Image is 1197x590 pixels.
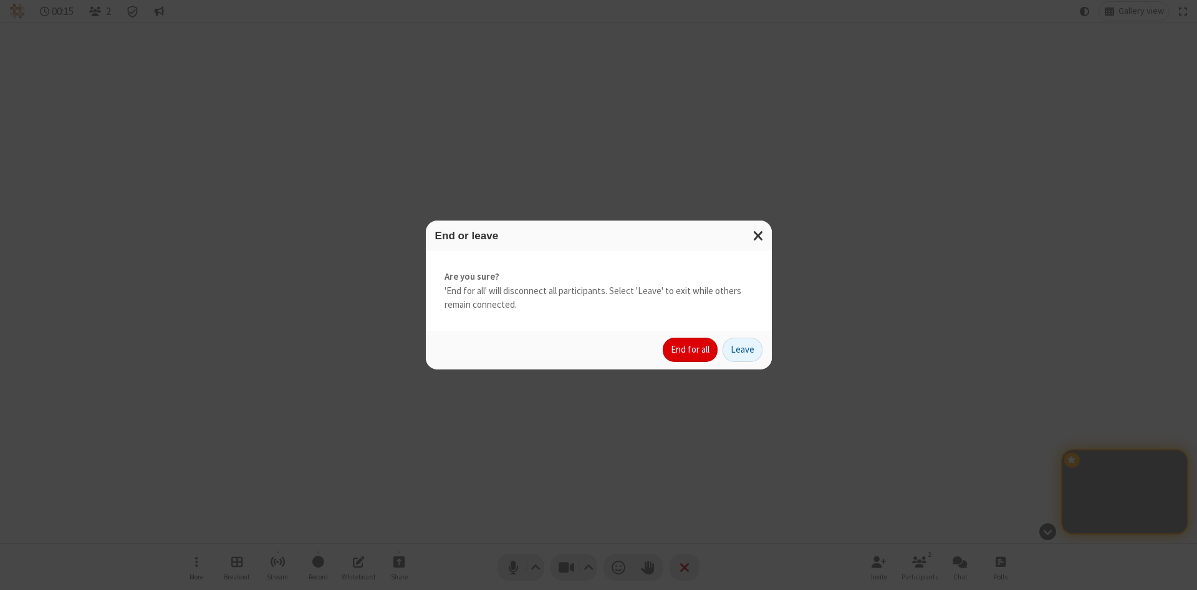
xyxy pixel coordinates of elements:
button: Close modal [746,221,772,251]
button: End for all [663,338,718,363]
strong: Are you sure? [445,270,753,284]
button: Leave [723,338,762,363]
h3: End or leave [435,230,762,242]
div: 'End for all' will disconnect all participants. Select 'Leave' to exit while others remain connec... [426,251,772,331]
